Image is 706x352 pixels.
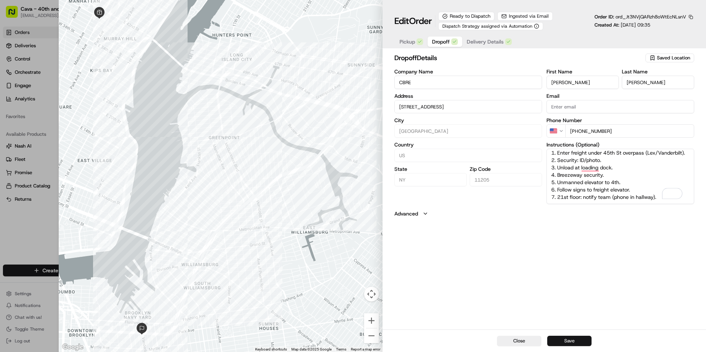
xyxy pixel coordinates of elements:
p: Order ID: [594,14,686,20]
div: Start new chat [33,70,121,78]
span: Delivery Details [467,38,504,45]
button: Ingested via Email [497,12,553,21]
span: Saved Location [657,55,690,61]
input: Got a question? Start typing here... [19,48,133,55]
button: Advanced [394,210,694,217]
button: Save [547,336,592,346]
span: Knowledge Base [15,165,56,172]
span: Ingested via Email [509,13,549,20]
span: Map data ©2025 Google [291,347,332,351]
span: [DATE] 09:35 [621,22,650,28]
span: [DATE] [103,134,119,140]
span: ord_Jt3NVjQARzh8oWtEcNLsnV [616,14,686,20]
a: Open this area in Google Maps (opens a new window) [61,342,85,352]
span: Dropoff [432,38,450,45]
input: Enter phone number [565,124,694,138]
button: Zoom out [364,328,379,343]
label: Phone Number [546,118,694,123]
div: 📗 [7,166,13,172]
button: Keyboard shortcuts [255,347,287,352]
img: Nash [7,7,22,22]
div: We're available if you need us! [33,78,102,84]
span: [PERSON_NAME] [PERSON_NAME] [23,134,98,140]
input: Enter company name [394,76,542,89]
label: Zip Code [470,166,542,172]
label: Company Name [394,69,542,74]
div: 💻 [62,166,68,172]
input: Enter last name [622,76,694,89]
span: • [99,134,102,140]
button: Zoom in [364,313,379,328]
input: Enter zip code [470,173,542,186]
label: City [394,118,542,123]
span: [PERSON_NAME] [23,114,60,120]
img: Liam S. [7,107,19,119]
button: Map camera controls [364,287,379,301]
a: 📗Knowledge Base [4,162,59,175]
h1: Edit [394,15,432,27]
label: Address [394,93,542,99]
input: 200 Park Ave, Brooklyn, NY 11205, USA [394,100,542,113]
label: State [394,166,467,172]
span: Pickup [400,38,415,45]
a: Powered byPylon [52,183,89,189]
label: Email [546,93,694,99]
button: Close [497,336,541,346]
label: Last Name [622,69,694,74]
span: Dispatch Strategy assigned via Automation [442,23,532,29]
h2: dropoff Details [394,53,644,63]
span: Order [409,15,432,27]
input: Enter email [546,100,694,113]
img: 1736555255976-a54dd68f-1ca7-489b-9aae-adbdc363a1c4 [7,70,21,84]
button: Saved Location [645,53,694,63]
a: 💻API Documentation [59,162,121,175]
button: Start new chat [126,73,134,82]
p: Created At: [594,22,650,28]
div: Ready to Dispatch [438,12,494,21]
a: Terms (opens in new tab) [336,347,346,351]
input: Enter state [394,173,467,186]
label: First Name [546,69,619,74]
img: Dianne Alexi Soriano [7,127,19,139]
input: Enter city [394,124,542,138]
textarea: To enrich screen reader interactions, please activate Accessibility in Grammarly extension settings [546,149,694,204]
input: Enter first name [546,76,619,89]
label: Instructions (Optional) [546,142,694,147]
button: See all [114,94,134,103]
label: Advanced [394,210,418,217]
img: 8571987876998_91fb9ceb93ad5c398215_72.jpg [16,70,29,84]
img: 1736555255976-a54dd68f-1ca7-489b-9aae-adbdc363a1c4 [15,135,21,141]
span: API Documentation [70,165,119,172]
input: Enter country [394,149,542,162]
img: Google [61,342,85,352]
a: Report a map error [351,347,380,351]
label: Country [394,142,542,147]
button: Dispatch Strategy assigned via Automation [438,22,543,30]
div: Past conversations [7,96,49,102]
p: Welcome 👋 [7,30,134,41]
span: [DATE] [65,114,80,120]
span: Pylon [73,183,89,189]
span: • [61,114,64,120]
img: 1736555255976-a54dd68f-1ca7-489b-9aae-adbdc363a1c4 [15,115,21,121]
